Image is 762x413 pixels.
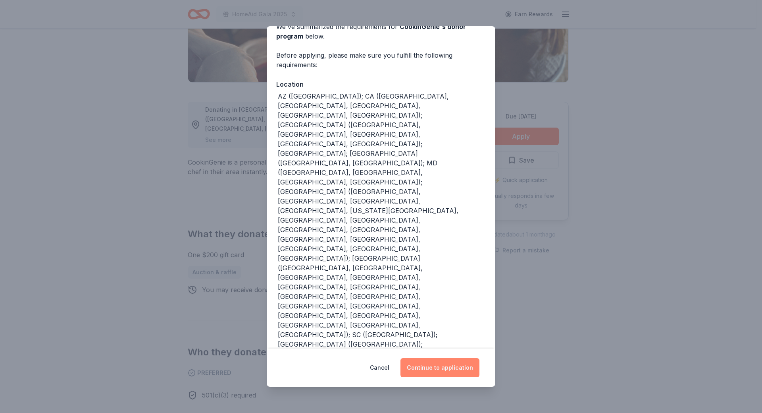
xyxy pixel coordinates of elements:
button: Continue to application [400,358,479,377]
div: AZ ([GEOGRAPHIC_DATA]); CA ([GEOGRAPHIC_DATA], [GEOGRAPHIC_DATA], [GEOGRAPHIC_DATA], [GEOGRAPHIC_... [278,91,486,378]
div: Before applying, please make sure you fulfill the following requirements: [276,50,486,70]
button: Cancel [370,358,389,377]
div: We've summarized the requirements for below. [276,22,486,41]
div: Location [276,79,486,89]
